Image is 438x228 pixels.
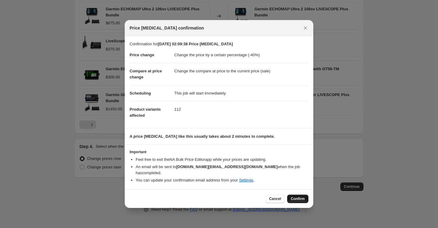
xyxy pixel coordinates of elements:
dd: This job will start immediately. [174,85,308,101]
li: An email will be sent to when the job has completed . [136,164,308,176]
b: [DATE] 02:09:38 Price [MEDICAL_DATA] [158,42,233,46]
b: A price [MEDICAL_DATA] like this usually takes about 2 minutes to complete. [130,134,275,139]
button: Close [301,24,310,32]
span: Confirm [291,196,305,201]
li: Feel free to exit the NA Bulk Price Editor app while your prices are updating. [136,157,308,163]
dd: Change the compare at price to the current price (sale) [174,63,308,79]
span: Price change [130,53,154,57]
li: You can update your confirmation email address from your . [136,177,308,183]
dd: Change the price by a certain percentage (-40%) [174,47,308,63]
span: Product variants affected [130,107,161,118]
span: Scheduling [130,91,151,95]
dd: 112 [174,101,308,117]
h3: Important [130,150,308,154]
p: Confirmation for [130,41,308,47]
button: Confirm [287,195,308,203]
span: Cancel [269,196,281,201]
span: Price [MEDICAL_DATA] confirmation [130,25,204,31]
span: Compare at price change [130,69,162,79]
button: Cancel [266,195,285,203]
b: [DOMAIN_NAME][EMAIL_ADDRESS][DOMAIN_NAME] [176,164,278,169]
a: Settings [239,178,253,182]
